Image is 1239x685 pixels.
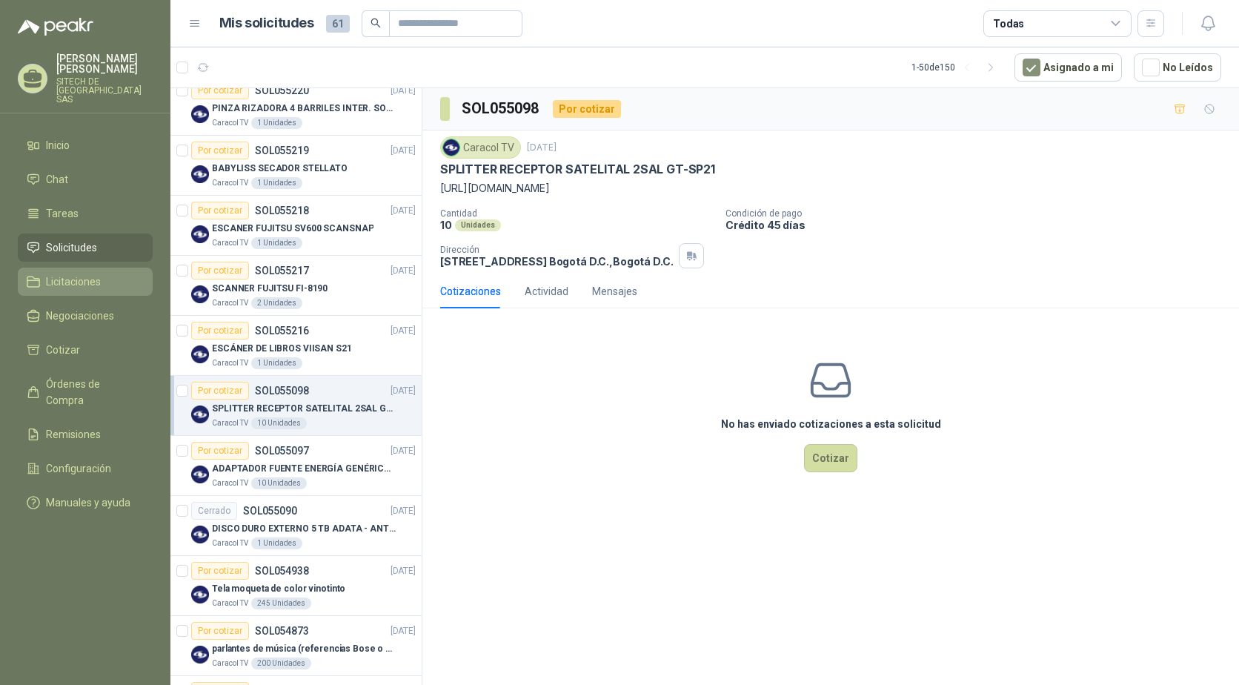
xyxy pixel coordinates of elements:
div: Caracol TV [440,136,521,159]
span: 61 [326,15,350,33]
div: 1 Unidades [251,117,302,129]
p: Caracol TV [212,237,248,249]
a: Por cotizarSOL055220[DATE] Company LogoPINZA RIZADORA 4 BARRILES INTER. SOL-GEL BABYLISS SECADOR ... [170,76,422,136]
a: Por cotizarSOL055218[DATE] Company LogoESCANER FUJITSU SV600 SCANSNAPCaracol TV1 Unidades [170,196,422,256]
button: No Leídos [1134,53,1221,82]
a: Por cotizarSOL055098[DATE] Company LogoSPLITTER RECEPTOR SATELITAL 2SAL GT-SP21Caracol TV10 Unidades [170,376,422,436]
div: Por cotizar [191,382,249,400]
p: [DATE] [391,504,416,518]
div: Por cotizar [553,100,621,118]
div: 2 Unidades [251,297,302,309]
p: Tela moqueta de color vinotinto [212,582,345,596]
p: PINZA RIZADORA 4 BARRILES INTER. SOL-GEL BABYLISS SECADOR STELLATO [212,102,396,116]
h3: No has enviado cotizaciones a esta solicitud [721,416,941,432]
img: Company Logo [191,285,209,303]
p: Crédito 45 días [725,219,1233,231]
p: Caracol TV [212,297,248,309]
img: Logo peakr [18,18,93,36]
span: Solicitudes [46,239,97,256]
div: Por cotizar [191,262,249,279]
div: Por cotizar [191,622,249,640]
p: Cantidad [440,208,714,219]
p: Caracol TV [212,658,248,669]
a: Por cotizarSOL055219[DATE] Company LogoBABYLISS SECADOR STELLATOCaracol TV1 Unidades [170,136,422,196]
span: Inicio [46,137,70,153]
p: Caracol TV [212,537,248,549]
img: Company Logo [191,225,209,243]
p: SOL055219 [255,145,309,156]
a: Por cotizarSOL055217[DATE] Company LogoSCANNER FUJITSU FI-8190Caracol TV2 Unidades [170,256,422,316]
p: SOL055220 [255,85,309,96]
a: Tareas [18,199,153,228]
a: Inicio [18,131,153,159]
p: [DATE] [391,444,416,458]
p: [PERSON_NAME] [PERSON_NAME] [56,53,153,74]
p: Dirección [440,245,673,255]
p: Caracol TV [212,598,248,609]
img: Company Logo [191,345,209,363]
p: SOL055097 [255,446,309,456]
img: Company Logo [191,526,209,543]
img: Company Logo [443,139,459,156]
a: Licitaciones [18,268,153,296]
div: 1 Unidades [251,237,302,249]
img: Company Logo [191,586,209,603]
p: 10 [440,219,452,231]
div: 1 Unidades [251,177,302,189]
h3: SOL055098 [462,97,541,120]
span: Chat [46,171,68,188]
img: Company Logo [191,466,209,483]
div: Actividad [525,283,568,300]
p: SOL055098 [255,385,309,396]
div: Por cotizar [191,202,249,219]
div: Unidades [455,219,501,231]
p: parlantes de música (referencias Bose o Alexa) CON MARCACION 1 LOGO (Mas datos en el adjunto) [212,642,396,656]
p: [DATE] [391,384,416,398]
p: [DATE] [527,141,557,155]
img: Company Logo [191,406,209,423]
p: [DATE] [391,564,416,578]
p: [DATE] [391,144,416,158]
p: Caracol TV [212,117,248,129]
p: SOL054938 [255,566,309,576]
p: [STREET_ADDRESS] Bogotá D.C. , Bogotá D.C. [440,255,673,268]
p: BABYLISS SECADOR STELLATO [212,162,348,176]
p: ADAPTADOR FUENTE ENERGÍA GENÉRICO 24V 1A [212,462,396,476]
a: Por cotizarSOL055216[DATE] Company LogoESCÁNER DE LIBROS VIISAN S21Caracol TV1 Unidades [170,316,422,376]
p: [DATE] [391,204,416,218]
div: Por cotizar [191,142,249,159]
span: Licitaciones [46,274,101,290]
p: Caracol TV [212,177,248,189]
div: 245 Unidades [251,598,311,609]
div: 10 Unidades [251,417,307,429]
p: SOL055218 [255,205,309,216]
img: Company Logo [191,105,209,123]
p: [URL][DOMAIN_NAME] [440,180,1221,196]
div: Por cotizar [191,442,249,460]
span: Negociaciones [46,308,114,324]
a: Negociaciones [18,302,153,330]
p: SOL055216 [255,325,309,336]
div: 1 - 50 de 150 [911,56,1003,79]
p: ESCANER FUJITSU SV600 SCANSNAP [212,222,373,236]
span: search [371,18,381,28]
div: Mensajes [592,283,637,300]
a: Por cotizarSOL054873[DATE] Company Logoparlantes de música (referencias Bose o Alexa) CON MARCACI... [170,616,422,676]
p: Caracol TV [212,477,248,489]
button: Cotizar [804,444,857,472]
p: SOL055090 [243,506,297,516]
a: Solicitudes [18,234,153,262]
p: SOL055217 [255,265,309,276]
span: Configuración [46,460,111,477]
p: SCANNER FUJITSU FI-8190 [212,282,328,296]
div: Por cotizar [191,562,249,580]
img: Company Logo [191,646,209,664]
div: Por cotizar [191,322,249,340]
div: Cotizaciones [440,283,501,300]
p: DISCO DURO EXTERNO 5 TB ADATA - ANTIGOLPES [212,522,396,536]
p: [DATE] [391,324,416,338]
div: 200 Unidades [251,658,311,669]
a: Configuración [18,454,153,483]
p: Caracol TV [212,357,248,369]
a: Chat [18,165,153,193]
